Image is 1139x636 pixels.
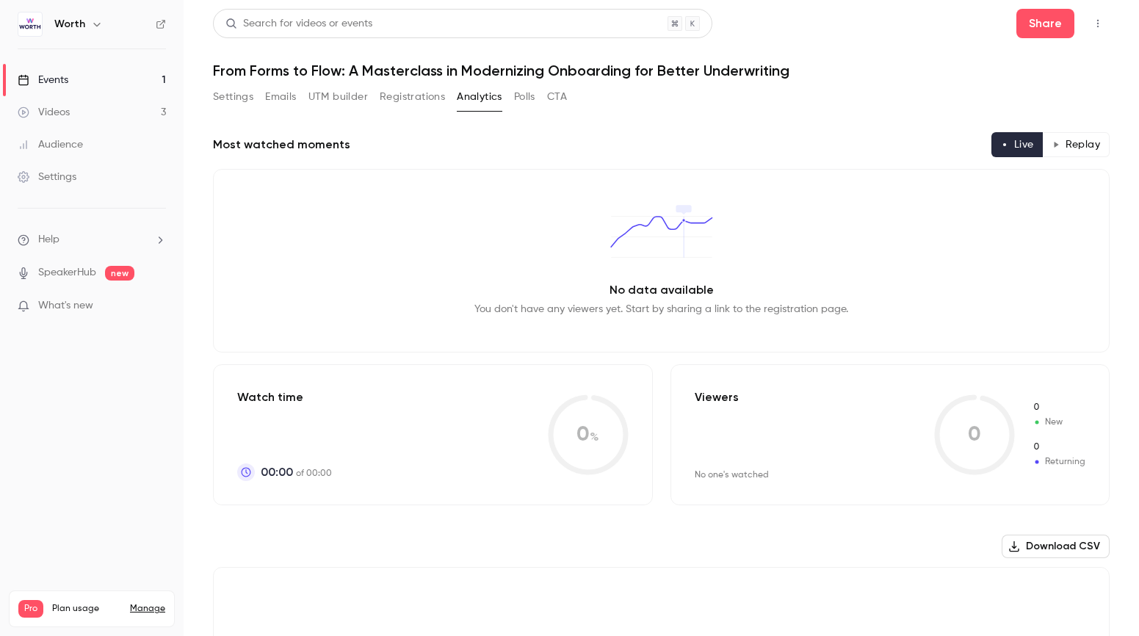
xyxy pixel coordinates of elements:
p: Watch time [237,389,332,406]
div: Events [18,73,68,87]
span: 00:00 [261,463,293,481]
button: Replay [1043,132,1110,157]
h1: From Forms to Flow: A Masterclass in Modernizing Onboarding for Better Underwriting [213,62,1110,79]
button: Live [991,132,1044,157]
a: SpeakerHub [38,265,96,281]
button: Analytics [457,85,502,109]
span: Returning [1033,455,1085,469]
iframe: Noticeable Trigger [148,300,166,313]
div: Audience [18,137,83,152]
button: CTA [547,85,567,109]
span: What's new [38,298,93,314]
span: Plan usage [52,603,121,615]
span: New [1033,401,1085,414]
button: UTM builder [308,85,368,109]
div: Search for videos or events [225,16,372,32]
h2: Most watched moments [213,136,350,153]
li: help-dropdown-opener [18,232,166,247]
div: Settings [18,170,76,184]
button: Share [1016,9,1074,38]
p: of 00:00 [261,463,332,481]
span: New [1033,416,1085,429]
span: Pro [18,600,43,618]
button: Polls [514,85,535,109]
button: Emails [265,85,296,109]
span: new [105,266,134,281]
button: Settings [213,85,253,109]
h6: Worth [54,17,85,32]
span: Help [38,232,59,247]
p: You don't have any viewers yet. Start by sharing a link to the registration page. [474,302,848,317]
img: Worth [18,12,42,36]
span: Returning [1033,441,1085,454]
p: Viewers [695,389,739,406]
a: Manage [130,603,165,615]
div: No one's watched [695,469,769,481]
button: Registrations [380,85,445,109]
button: Download CSV [1002,535,1110,558]
p: No data available [610,281,714,299]
div: Videos [18,105,70,120]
